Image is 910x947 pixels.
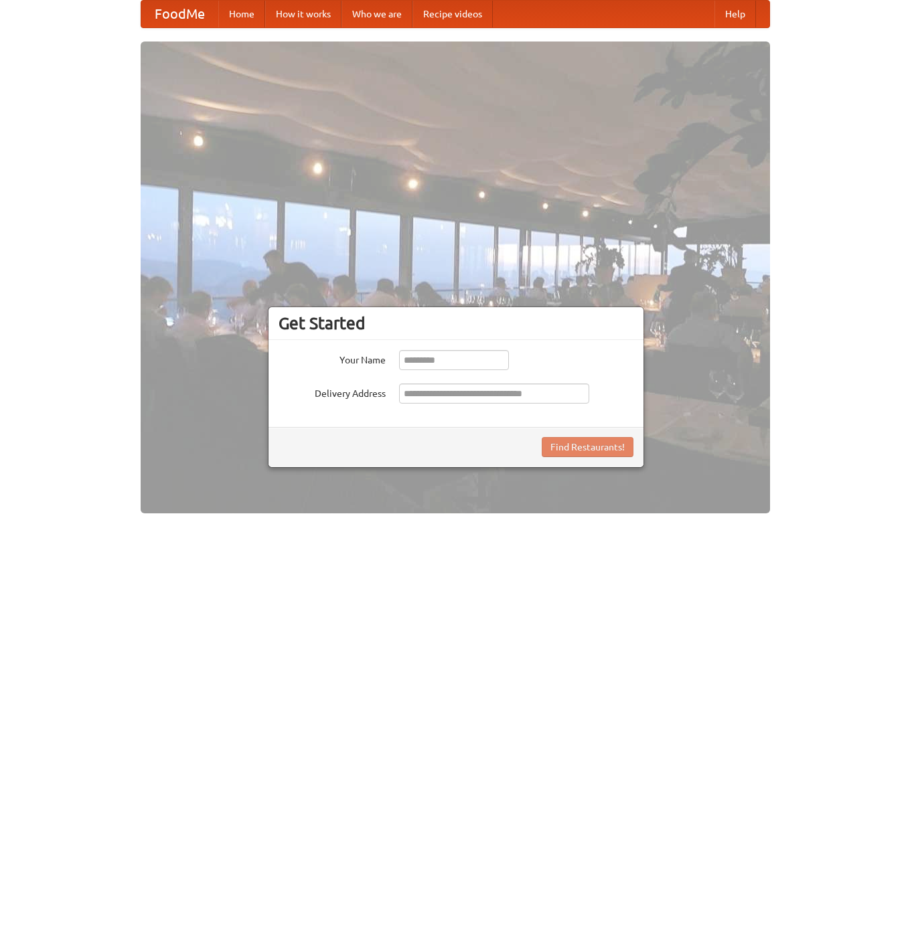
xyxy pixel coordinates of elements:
[714,1,756,27] a: Help
[279,313,633,333] h3: Get Started
[218,1,265,27] a: Home
[141,1,218,27] a: FoodMe
[542,437,633,457] button: Find Restaurants!
[279,383,386,400] label: Delivery Address
[412,1,493,27] a: Recipe videos
[342,1,412,27] a: Who we are
[279,350,386,367] label: Your Name
[265,1,342,27] a: How it works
